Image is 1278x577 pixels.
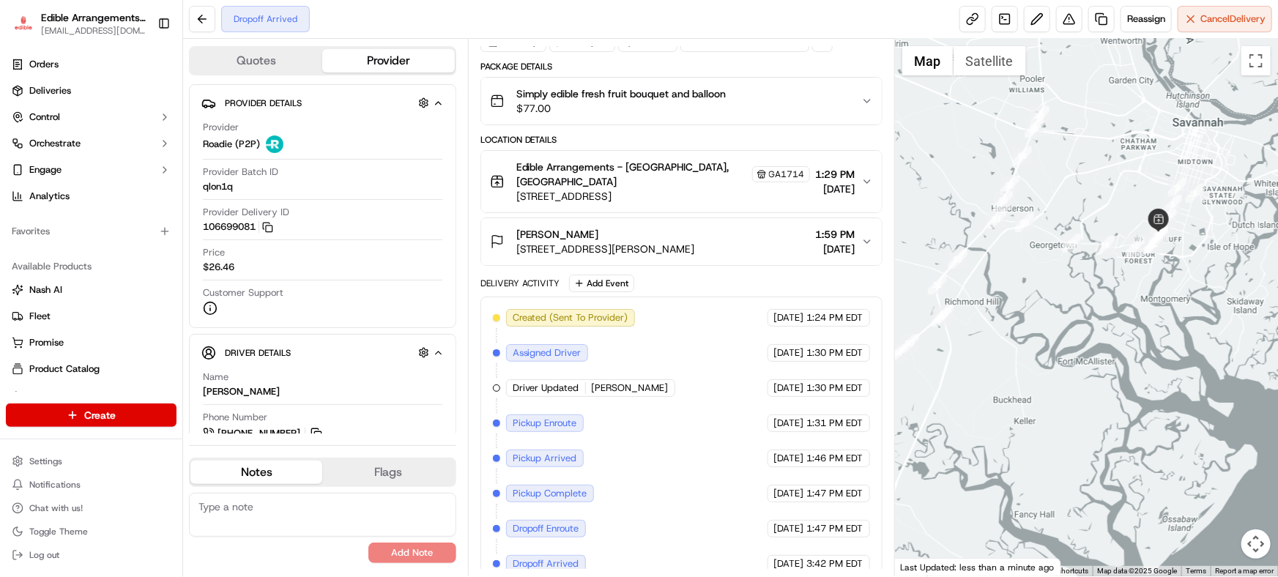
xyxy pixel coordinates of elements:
span: 1:31 PM EDT [807,417,863,430]
span: Assigned Driver [513,346,582,360]
span: 1:47 PM EDT [807,487,863,500]
span: Product Catalog [29,362,100,376]
input: Got a question? Start typing here... [38,94,264,110]
span: [DATE] [774,311,804,324]
span: Dropoff Enroute [513,522,579,535]
span: Driver Updated [513,381,579,395]
button: Flags [322,461,454,484]
span: Price [203,246,225,259]
button: Settings [6,451,177,472]
a: Returns [12,389,171,402]
a: Product Catalog [12,362,171,376]
span: Cancel Delivery [1200,12,1266,26]
button: Map camera controls [1241,529,1271,559]
span: Simply edible fresh fruit bouquet and balloon [516,86,727,101]
div: 52 [948,250,967,269]
span: Dropoff Arrived [513,557,579,570]
span: Edible Arrangements - [GEOGRAPHIC_DATA], [GEOGRAPHIC_DATA] [41,10,146,25]
button: Edible Arrangements - Savannah, GAEdible Arrangements - [GEOGRAPHIC_DATA], [GEOGRAPHIC_DATA][EMAI... [6,6,152,41]
button: Orchestrate [6,132,177,155]
div: Last Updated: less than a minute ago [895,558,1061,576]
span: Pickup Enroute [513,417,577,430]
img: Google [899,557,947,576]
div: Delivery Activity [480,278,560,289]
span: Promise [29,336,64,349]
button: Product Catalog [6,357,177,381]
span: 1:47 PM EDT [807,522,863,535]
div: 33 [932,308,951,327]
span: 1:30 PM EDT [807,381,863,395]
div: 51 [935,305,954,324]
button: Notes [190,461,322,484]
img: 1736555255976-a54dd68f-1ca7-489b-9aae-adbdc363a1c4 [15,140,41,166]
span: [PERSON_NAME] [592,381,669,395]
a: Terms (opens in new tab) [1186,567,1206,575]
span: 1:30 PM EDT [807,346,863,360]
span: API Documentation [138,212,235,227]
span: [DATE] [774,381,804,395]
span: Orchestrate [29,137,81,150]
div: 19 [1063,234,1082,253]
span: Toggle Theme [29,526,88,537]
a: Nash AI [12,283,171,297]
span: [DATE] [774,346,804,360]
div: 1 [1186,184,1205,203]
button: Toggle fullscreen view [1241,46,1271,75]
div: 54 [1013,146,1032,165]
span: Knowledge Base [29,212,112,227]
div: 2 [1168,178,1187,197]
span: Provider Batch ID [203,165,278,179]
a: Open this area in Google Maps (opens a new window) [899,557,947,576]
span: Orders [29,58,59,71]
div: 3 [1163,195,1182,214]
button: Edible Arrangements - [GEOGRAPHIC_DATA], [GEOGRAPHIC_DATA]GA1714[STREET_ADDRESS]1:29 PM[DATE] [481,151,882,212]
span: [EMAIL_ADDRESS][DOMAIN_NAME] [41,25,146,37]
span: Create [84,408,116,422]
div: Start new chat [50,140,240,155]
a: Analytics [6,185,177,208]
span: Provider [203,121,239,134]
span: Provider Delivery ID [203,206,289,219]
img: Edible Arrangements - Savannah, GA [12,13,35,34]
div: 23 [1030,106,1049,125]
button: Driver Details [201,340,444,365]
span: Name [203,371,229,384]
div: 53 [994,191,1013,210]
img: Nash [15,15,44,44]
span: Customer Support [203,286,283,299]
div: 32 [928,275,947,294]
span: Chat with us! [29,502,83,514]
span: 1:46 PM EDT [807,452,863,465]
span: Log out [29,549,59,561]
div: Location Details [480,134,883,146]
a: Promise [12,336,171,349]
span: [PERSON_NAME] [516,227,599,242]
button: Quotes [190,49,322,72]
a: Orders [6,53,177,76]
button: Show satellite imagery [954,46,1026,75]
span: 3:42 PM EDT [807,557,863,570]
div: 📗 [15,214,26,226]
span: Deliveries [29,84,71,97]
span: [STREET_ADDRESS][PERSON_NAME] [516,242,695,256]
span: Roadie (P2P) [203,138,260,151]
a: 💻API Documentation [118,206,241,233]
button: Reassign [1121,6,1172,32]
div: 20 [1015,213,1034,232]
button: Add Event [569,275,634,292]
span: [DATE] [816,182,855,196]
a: Fleet [12,310,171,323]
button: Simply edible fresh fruit bouquet and balloon$77.00 [481,78,882,124]
button: Notifications [6,474,177,495]
span: [PHONE_NUMBER] [218,427,300,440]
button: Show street map [902,46,954,75]
span: Fleet [29,310,51,323]
a: Deliveries [6,79,177,103]
span: 1:59 PM [816,227,855,242]
button: Provider Details [201,91,444,115]
span: 1:29 PM [816,167,855,182]
div: Available Products [6,255,177,278]
span: [DATE] [774,417,804,430]
button: Toggle Theme [6,521,177,542]
button: Control [6,105,177,129]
